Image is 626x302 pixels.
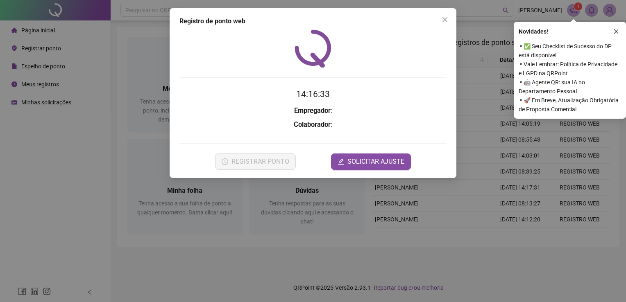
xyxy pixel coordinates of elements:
[519,96,621,114] span: ⚬ 🚀 Em Breve, Atualização Obrigatória de Proposta Comercial
[215,153,296,170] button: REGISTRAR PONTO
[519,60,621,78] span: ⚬ Vale Lembrar: Política de Privacidade e LGPD na QRPoint
[296,89,330,99] time: 14:16:33
[613,29,619,34] span: close
[347,157,404,167] span: SOLICITAR AJUSTE
[519,42,621,60] span: ⚬ ✅ Seu Checklist de Sucesso do DP está disponível
[519,78,621,96] span: ⚬ 🤖 Agente QR: sua IA no Departamento Pessoal
[331,153,411,170] button: editSOLICITAR AJUSTE
[294,107,331,115] strong: Empregador
[442,16,448,23] span: close
[295,29,331,68] img: QRPoint
[179,16,447,26] div: Registro de ponto web
[519,27,548,36] span: Novidades !
[338,158,344,165] span: edit
[294,121,331,128] strong: Colaborador
[179,119,447,130] h3: :
[438,13,451,26] button: Close
[179,106,447,116] h3: :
